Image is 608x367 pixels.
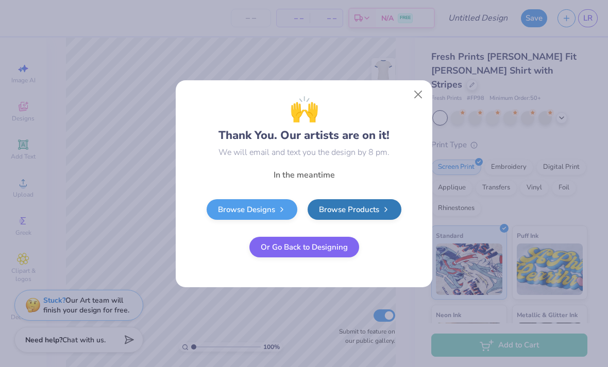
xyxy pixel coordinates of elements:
[218,146,390,159] div: We will email and text you the design by 8 pm.
[409,84,428,104] button: Close
[308,199,401,220] a: Browse Products
[218,92,390,144] div: Thank You. Our artists are on it!
[274,169,335,181] span: In the meantime
[249,237,359,257] button: Or Go Back to Designing
[290,92,319,127] span: 🙌
[207,199,297,220] a: Browse Designs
